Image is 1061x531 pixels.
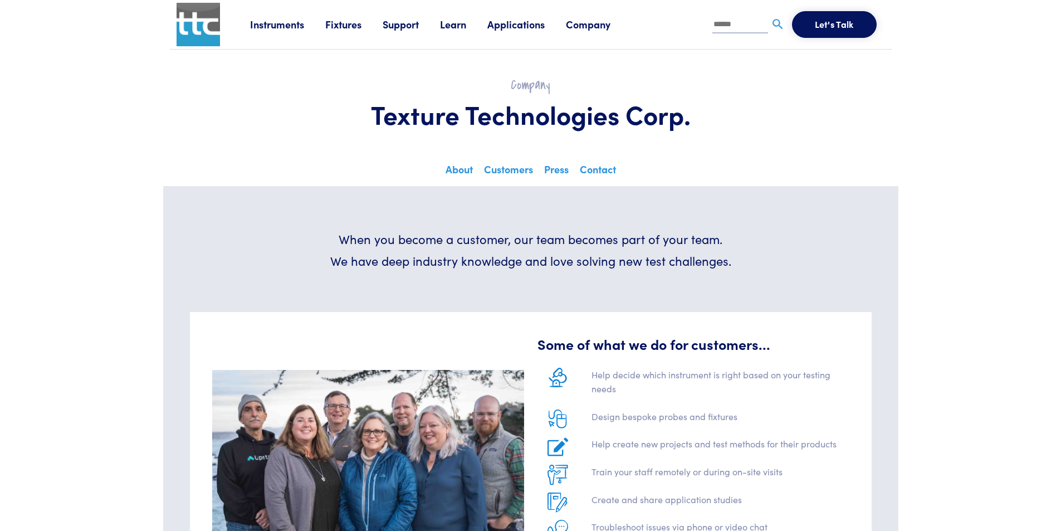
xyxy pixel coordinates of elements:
[443,160,475,184] a: About
[177,3,220,46] img: ttc_logo_1x1_v1.0.png
[383,17,440,31] a: Support
[591,465,849,484] p: Train your staff remotely or during on-site visits
[310,252,751,270] h6: We have deep industry knowledge and love solving new test challenges.
[547,465,568,485] img: train-on-site.png
[197,76,865,94] h2: Company
[325,17,383,31] a: Fixtures
[487,17,566,31] a: Applications
[197,98,865,130] h1: Texture Technologies Corp.
[542,160,571,184] a: Press
[591,410,849,428] p: Design bespoke probes and fixtures
[566,17,632,31] a: Company
[310,231,751,248] h6: When you become a customer, our team becomes part of your team.
[537,334,849,354] h5: Some of what we do for customers...
[591,437,849,456] p: Help create new projects and test methods for their products
[792,11,877,38] button: Let's Talk
[578,160,618,184] a: Contact
[591,493,849,511] p: Create and share application studies
[547,493,568,513] img: app-studies.png
[549,368,567,387] img: testing-needs-graphic.png
[482,160,535,184] a: Customers
[549,410,567,428] img: designs.png
[440,17,487,31] a: Learn
[250,17,325,31] a: Instruments
[591,368,849,401] p: Help decide which instrument is right based on your testing needs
